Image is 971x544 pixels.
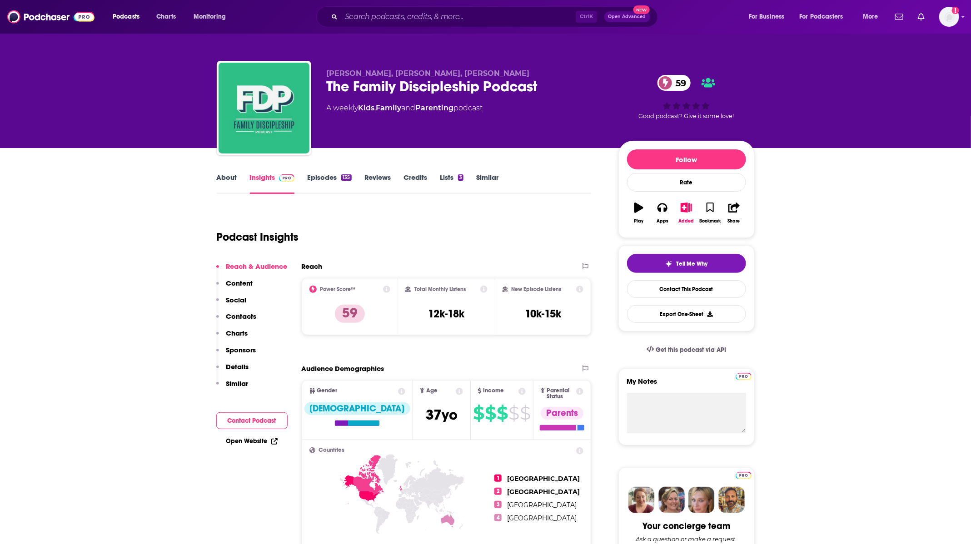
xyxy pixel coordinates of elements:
[628,487,655,513] img: Sydney Profile
[634,218,643,224] div: Play
[651,197,674,229] button: Apps
[891,9,907,25] a: Show notifications dropdown
[302,262,323,271] h2: Reach
[627,280,746,298] a: Contact This Podcast
[279,174,295,182] img: Podchaser Pro
[494,488,502,495] span: 2
[608,15,646,19] span: Open Advanced
[458,174,463,181] div: 3
[718,487,745,513] img: Jon Profile
[219,63,309,153] img: The Family Discipleship Podcast
[341,10,576,24] input: Search podcasts, credits, & more...
[216,346,256,362] button: Sponsors
[359,104,375,112] a: Kids
[800,10,843,23] span: For Podcasters
[217,230,299,244] h1: Podcast Insights
[657,218,668,224] div: Apps
[341,174,351,181] div: 135
[216,262,288,279] button: Reach & Audience
[216,362,249,379] button: Details
[698,197,722,229] button: Bookmark
[217,173,237,194] a: About
[541,407,583,420] div: Parents
[317,388,338,394] span: Gender
[722,197,746,229] button: Share
[656,346,726,354] span: Get this podcast via API
[113,10,139,23] span: Podcasts
[639,113,734,119] span: Good podcast? Give it some love!
[428,307,464,321] h3: 12k-18k
[736,371,752,380] a: Pro website
[508,406,519,420] span: $
[307,173,351,194] a: Episodes135
[403,173,427,194] a: Credits
[426,388,438,394] span: Age
[335,305,365,323] p: 59
[320,286,356,292] h2: Power Score™
[156,10,176,23] span: Charts
[507,488,580,496] span: [GEOGRAPHIC_DATA]
[187,10,238,24] button: open menu
[494,514,502,521] span: 4
[856,10,890,24] button: open menu
[485,406,496,420] span: $
[376,104,402,112] a: Family
[476,173,498,194] a: Similar
[226,362,249,371] p: Details
[642,520,730,532] div: Your concierge team
[525,307,561,321] h3: 10k-15k
[520,406,530,420] span: $
[863,10,878,23] span: More
[226,312,257,321] p: Contacts
[749,10,785,23] span: For Business
[679,218,694,224] div: Added
[216,412,288,429] button: Contact Podcast
[736,470,752,479] a: Pro website
[736,472,752,479] img: Podchaser Pro
[440,173,463,194] a: Lists3
[302,364,384,373] h2: Audience Demographics
[939,7,959,27] img: User Profile
[665,260,672,267] img: tell me why sparkle
[226,379,249,388] p: Similar
[507,514,577,522] span: [GEOGRAPHIC_DATA]
[627,197,651,229] button: Play
[194,10,226,23] span: Monitoring
[426,406,458,424] span: 37 yo
[7,8,95,25] img: Podchaser - Follow, Share and Rate Podcasts
[364,173,391,194] a: Reviews
[483,388,504,394] span: Income
[627,173,746,192] div: Rate
[216,379,249,396] button: Similar
[939,7,959,27] button: Show profile menu
[375,104,376,112] span: ,
[699,218,721,224] div: Bookmark
[627,254,746,273] button: tell me why sparkleTell Me Why
[627,377,746,393] label: My Notes
[416,104,454,112] a: Parenting
[618,69,755,125] div: 59Good podcast? Give it some love!
[319,447,345,453] span: Countries
[226,329,248,337] p: Charts
[952,7,959,14] svg: Add a profile image
[216,312,257,329] button: Contacts
[473,406,484,420] span: $
[106,10,151,24] button: open menu
[507,475,580,483] span: [GEOGRAPHIC_DATA]
[667,75,691,91] span: 59
[216,329,248,346] button: Charts
[226,279,253,287] p: Content
[226,346,256,354] p: Sponsors
[639,339,734,361] a: Get this podcast via API
[507,501,577,509] span: [GEOGRAPHIC_DATA]
[742,10,796,24] button: open menu
[547,388,575,400] span: Parental Status
[633,5,650,14] span: New
[402,104,416,112] span: and
[674,197,698,229] button: Added
[794,10,856,24] button: open menu
[494,501,502,508] span: 3
[327,69,530,78] span: [PERSON_NAME], [PERSON_NAME], [PERSON_NAME]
